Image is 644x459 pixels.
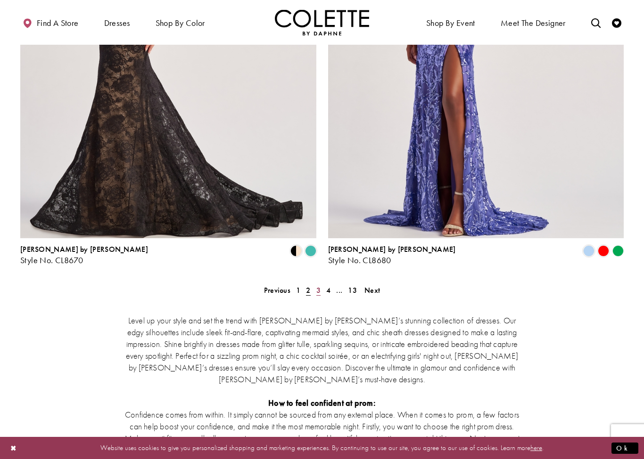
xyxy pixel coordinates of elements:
[68,442,576,454] p: Website uses cookies to give you personalized shopping and marketing experiences. By continuing t...
[323,283,333,297] a: 4
[364,285,380,295] span: Next
[20,9,81,35] a: Find a store
[610,9,624,35] a: Check Wishlist
[589,9,603,35] a: Toggle search
[314,283,323,297] a: 3
[153,9,207,35] span: Shop by color
[261,283,293,297] a: Prev Page
[306,285,310,295] span: 2
[328,255,391,266] span: Style No. CL8680
[264,285,290,295] span: Previous
[333,283,345,297] a: ...
[303,283,313,297] span: Current page
[20,244,148,254] span: [PERSON_NAME] by [PERSON_NAME]
[345,283,360,297] a: 13
[293,283,303,297] a: 1
[122,314,522,385] p: Level up your style and set the trend with [PERSON_NAME] by [PERSON_NAME]’s stunning collection o...
[612,245,624,257] i: Emerald
[6,440,22,456] button: Close Dialog
[328,245,456,265] div: Colette by Daphne Style No. CL8680
[328,244,456,254] span: [PERSON_NAME] by [PERSON_NAME]
[611,442,638,454] button: Submit Dialog
[348,285,357,295] span: 13
[530,443,542,452] a: here
[20,255,83,266] span: Style No. CL8670
[37,18,79,28] span: Find a store
[275,9,369,35] a: Visit Home Page
[424,9,478,35] span: Shop By Event
[290,245,302,257] i: Black/Nude
[102,9,132,35] span: Dresses
[296,285,300,295] span: 1
[501,18,566,28] span: Meet the designer
[275,9,369,35] img: Colette by Daphne
[426,18,475,28] span: Shop By Event
[498,9,568,35] a: Meet the designer
[336,285,342,295] span: ...
[316,285,321,295] span: 3
[598,245,609,257] i: Red
[268,397,376,408] strong: How to feel confident at prom:
[104,18,130,28] span: Dresses
[156,18,205,28] span: Shop by color
[362,283,383,297] a: Next Page
[305,245,316,257] i: Turquoise
[583,245,594,257] i: Periwinkle
[326,285,330,295] span: 4
[20,245,148,265] div: Colette by Daphne Style No. CL8670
